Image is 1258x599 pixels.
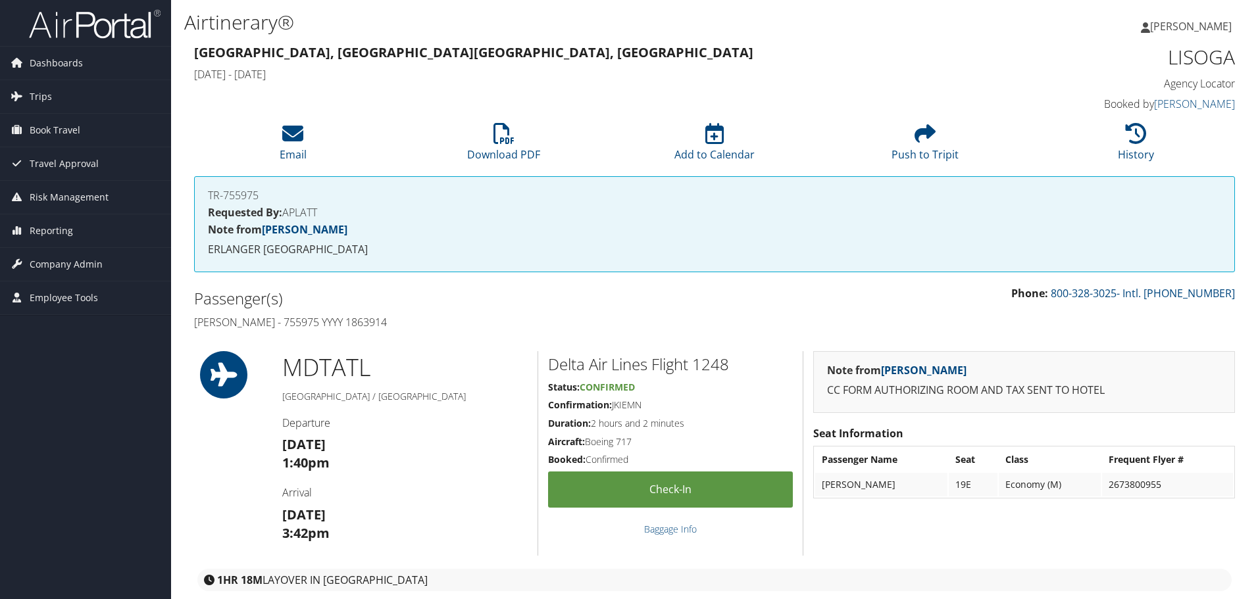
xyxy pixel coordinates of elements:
strong: 1:40pm [282,454,330,471]
th: Seat [949,448,997,471]
a: [PERSON_NAME] [1154,97,1235,111]
h2: Passenger(s) [194,287,705,310]
h5: Boeing 717 [548,435,793,448]
h4: Departure [282,416,528,430]
a: Baggage Info [644,523,697,535]
a: [PERSON_NAME] [881,363,967,377]
h4: TR-755975 [208,190,1221,201]
strong: Note from [208,222,347,237]
strong: Status: [548,381,580,393]
div: layover in [GEOGRAPHIC_DATA] [197,569,1232,591]
h5: 2 hours and 2 minutes [548,417,793,430]
h4: Arrival [282,485,528,500]
h4: Booked by [990,97,1235,111]
h4: Agency Locator [990,76,1235,91]
span: Travel Approval [30,147,99,180]
a: Check-in [548,471,793,508]
strong: Aircraft: [548,435,585,448]
h2: Delta Air Lines Flight 1248 [548,353,793,375]
span: Trips [30,80,52,113]
a: Add to Calendar [674,130,755,162]
h5: Confirmed [548,453,793,466]
strong: Duration: [548,417,591,429]
strong: 1HR 18M [217,573,263,587]
h1: MDT ATL [282,351,528,384]
h1: LISOGA [990,43,1235,71]
a: Push to Tripit [892,130,959,162]
strong: 3:42pm [282,524,330,542]
h4: [DATE] - [DATE] [194,67,970,82]
span: Company Admin [30,248,103,281]
span: Reporting [30,214,73,247]
strong: Seat Information [813,426,903,441]
td: Economy (M) [999,473,1101,496]
span: [PERSON_NAME] [1150,19,1232,34]
p: ERLANGER [GEOGRAPHIC_DATA] [208,241,1221,258]
a: [PERSON_NAME] [1141,7,1245,46]
th: Passenger Name [815,448,947,471]
a: History [1118,130,1154,162]
h5: [GEOGRAPHIC_DATA] / [GEOGRAPHIC_DATA] [282,390,528,403]
strong: Note from [827,363,967,377]
strong: Confirmation: [548,398,612,411]
strong: [GEOGRAPHIC_DATA], [GEOGRAPHIC_DATA] [GEOGRAPHIC_DATA], [GEOGRAPHIC_DATA] [194,43,753,61]
span: Risk Management [30,181,109,214]
strong: Requested By: [208,205,282,220]
strong: Booked: [548,453,586,466]
span: Employee Tools [30,281,98,314]
span: Dashboards [30,47,83,80]
h5: JKIEMN [548,398,793,412]
span: Confirmed [580,381,635,393]
th: Frequent Flyer # [1102,448,1233,471]
strong: Phone: [1011,286,1048,300]
a: [PERSON_NAME] [262,222,347,237]
span: Book Travel [30,114,80,147]
img: airportal-logo.png [29,9,161,39]
td: 19E [949,473,997,496]
p: CC FORM AUTHORIZING ROOM AND TAX SENT TO HOTEL [827,382,1221,399]
strong: [DATE] [282,435,326,453]
h1: Airtinerary® [184,9,892,36]
td: 2673800955 [1102,473,1233,496]
th: Class [999,448,1101,471]
strong: [DATE] [282,506,326,523]
a: Download PDF [467,130,540,162]
a: 800-328-3025- Intl. [PHONE_NUMBER] [1051,286,1235,300]
h4: [PERSON_NAME] - 755975 YYYY 1863914 [194,315,705,329]
h4: APLATT [208,207,1221,218]
td: [PERSON_NAME] [815,473,947,496]
a: Email [280,130,307,162]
